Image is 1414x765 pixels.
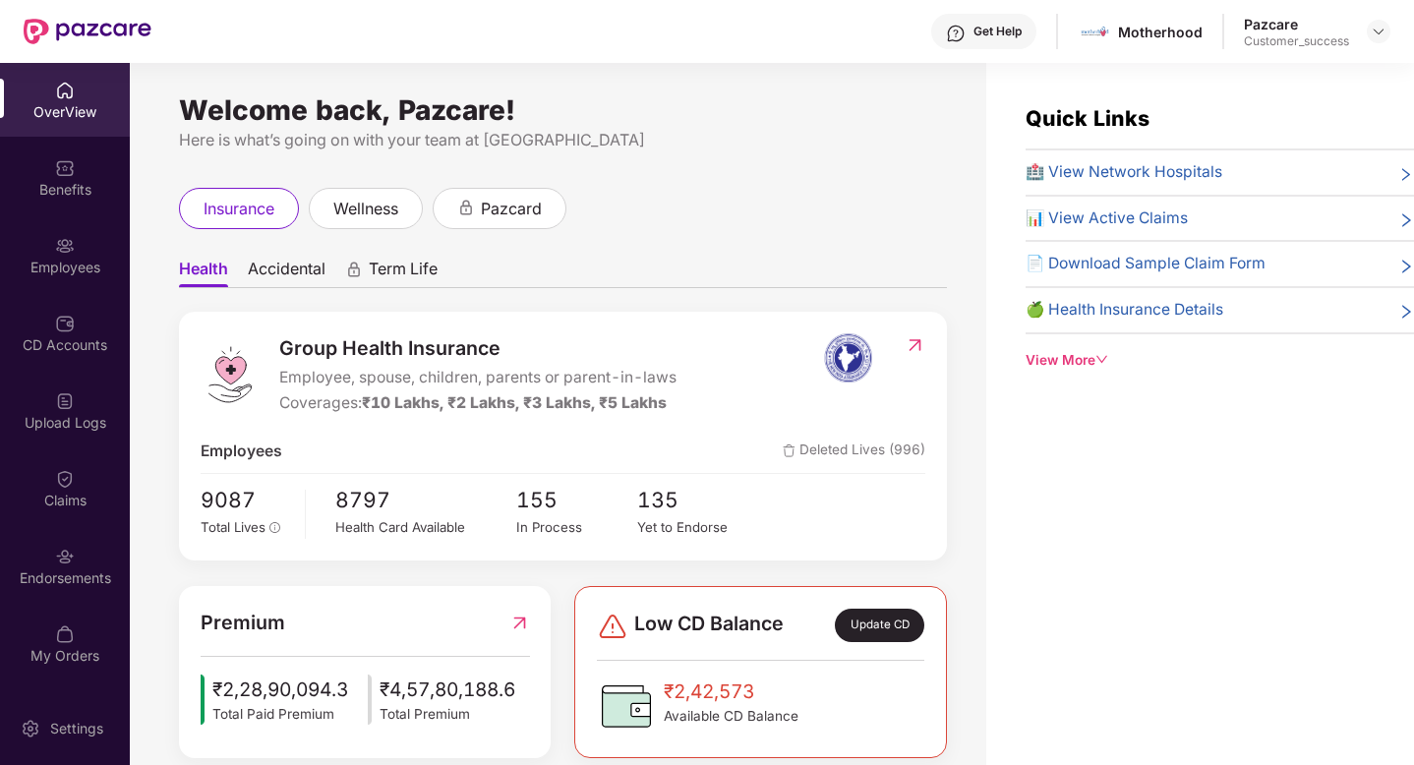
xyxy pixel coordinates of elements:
[1026,206,1188,231] span: 📊 View Active Claims
[362,393,667,412] span: ₹10 Lakhs, ₹2 Lakhs, ₹3 Lakhs, ₹5 Lakhs
[201,519,265,535] span: Total Lives
[1398,302,1414,323] span: right
[1081,18,1109,46] img: motherhood%20_%20logo.png
[637,517,758,538] div: Yet to Endorse
[664,677,798,706] span: ₹2,42,573
[55,547,75,566] img: svg+xml;base64,PHN2ZyBpZD0iRW5kb3JzZW1lbnRzIiB4bWxucz0iaHR0cDovL3d3dy53My5vcmcvMjAwMC9zdmciIHdpZH...
[457,199,475,216] div: animation
[333,197,398,221] span: wellness
[634,609,784,642] span: Low CD Balance
[380,675,515,704] span: ₹4,57,80,188.6
[369,259,438,287] span: Term Life
[201,675,205,726] img: icon
[55,314,75,333] img: svg+xml;base64,PHN2ZyBpZD0iQ0RfQWNjb3VudHMiIGRhdGEtbmFtZT0iQ0QgQWNjb3VudHMiIHhtbG5zPSJodHRwOi8vd3...
[201,608,285,638] span: Premium
[1026,350,1414,371] div: View More
[335,517,516,538] div: Health Card Available
[1026,252,1266,276] span: 📄 Download Sample Claim Form
[179,259,228,287] span: Health
[279,333,677,364] span: Group Health Insurance
[783,440,925,464] span: Deleted Lives (996)
[1026,160,1222,185] span: 🏥 View Network Hospitals
[368,675,372,726] img: icon
[24,19,151,44] img: New Pazcare Logo
[1371,24,1386,39] img: svg+xml;base64,PHN2ZyBpZD0iRHJvcGRvd24tMzJ4MzIiIHhtbG5zPSJodHRwOi8vd3d3LnczLm9yZy8yMDAwL3N2ZyIgd2...
[279,366,677,390] span: Employee, spouse, children, parents or parent-in-laws
[248,259,325,287] span: Accidental
[55,391,75,411] img: svg+xml;base64,PHN2ZyBpZD0iVXBsb2FkX0xvZ3MiIGRhdGEtbmFtZT0iVXBsb2FkIExvZ3MiIHhtbG5zPSJodHRwOi8vd3...
[905,335,925,355] img: RedirectIcon
[1398,164,1414,185] span: right
[946,24,966,43] img: svg+xml;base64,PHN2ZyBpZD0iSGVscC0zMngzMiIgeG1sbnM9Imh0dHA6Ly93d3cudzMub3JnLzIwMDAvc3ZnIiB3aWR0aD...
[179,128,947,152] div: Here is what’s going on with your team at [GEOGRAPHIC_DATA]
[201,345,260,404] img: logo
[516,484,637,516] span: 155
[1244,15,1349,33] div: Pazcare
[55,624,75,644] img: svg+xml;base64,PHN2ZyBpZD0iTXlfT3JkZXJzIiBkYXRhLW5hbWU9Ik15IE9yZGVycyIgeG1sbnM9Imh0dHA6Ly93d3cudz...
[204,197,274,221] span: insurance
[201,440,282,464] span: Employees
[1026,105,1149,131] span: Quick Links
[1026,298,1223,323] span: 🍏 Health Insurance Details
[1095,353,1109,367] span: down
[1244,33,1349,49] div: Customer_success
[509,608,530,638] img: RedirectIcon
[55,81,75,100] img: svg+xml;base64,PHN2ZyBpZD0iSG9tZSIgeG1sbnM9Imh0dHA6Ly93d3cudzMub3JnLzIwMDAvc3ZnIiB3aWR0aD0iMjAiIG...
[597,611,628,642] img: svg+xml;base64,PHN2ZyBpZD0iRGFuZ2VyLTMyeDMyIiB4bWxucz0iaHR0cDovL3d3dy53My5vcmcvMjAwMC9zdmciIHdpZH...
[55,158,75,178] img: svg+xml;base64,PHN2ZyBpZD0iQmVuZWZpdHMiIHhtbG5zPSJodHRwOi8vd3d3LnczLm9yZy8yMDAwL3N2ZyIgd2lkdGg9Ij...
[973,24,1022,39] div: Get Help
[335,484,516,516] span: 8797
[212,675,348,704] span: ₹2,28,90,094.3
[637,484,758,516] span: 135
[55,236,75,256] img: svg+xml;base64,PHN2ZyBpZD0iRW1wbG95ZWVzIiB4bWxucz0iaHR0cDovL3d3dy53My5vcmcvMjAwMC9zdmciIHdpZHRoPS...
[380,704,515,725] span: Total Premium
[597,677,656,736] img: CDBalanceIcon
[345,261,363,278] div: animation
[212,704,348,725] span: Total Paid Premium
[1398,210,1414,231] span: right
[1118,23,1203,41] div: Motherhood
[55,469,75,489] img: svg+xml;base64,PHN2ZyBpZD0iQ2xhaW0iIHhtbG5zPSJodHRwOi8vd3d3LnczLm9yZy8yMDAwL3N2ZyIgd2lkdGg9IjIwIi...
[811,333,885,382] img: insurerIcon
[664,706,798,727] span: Available CD Balance
[835,609,924,642] div: Update CD
[1398,256,1414,276] span: right
[516,517,637,538] div: In Process
[783,444,795,457] img: deleteIcon
[279,391,677,416] div: Coverages:
[201,484,291,516] span: 9087
[21,719,40,738] img: svg+xml;base64,PHN2ZyBpZD0iU2V0dGluZy0yMHgyMCIgeG1sbnM9Imh0dHA6Ly93d3cudzMub3JnLzIwMDAvc3ZnIiB3aW...
[481,197,542,221] span: pazcard
[179,102,947,118] div: Welcome back, Pazcare!
[269,522,281,534] span: info-circle
[44,719,109,738] div: Settings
